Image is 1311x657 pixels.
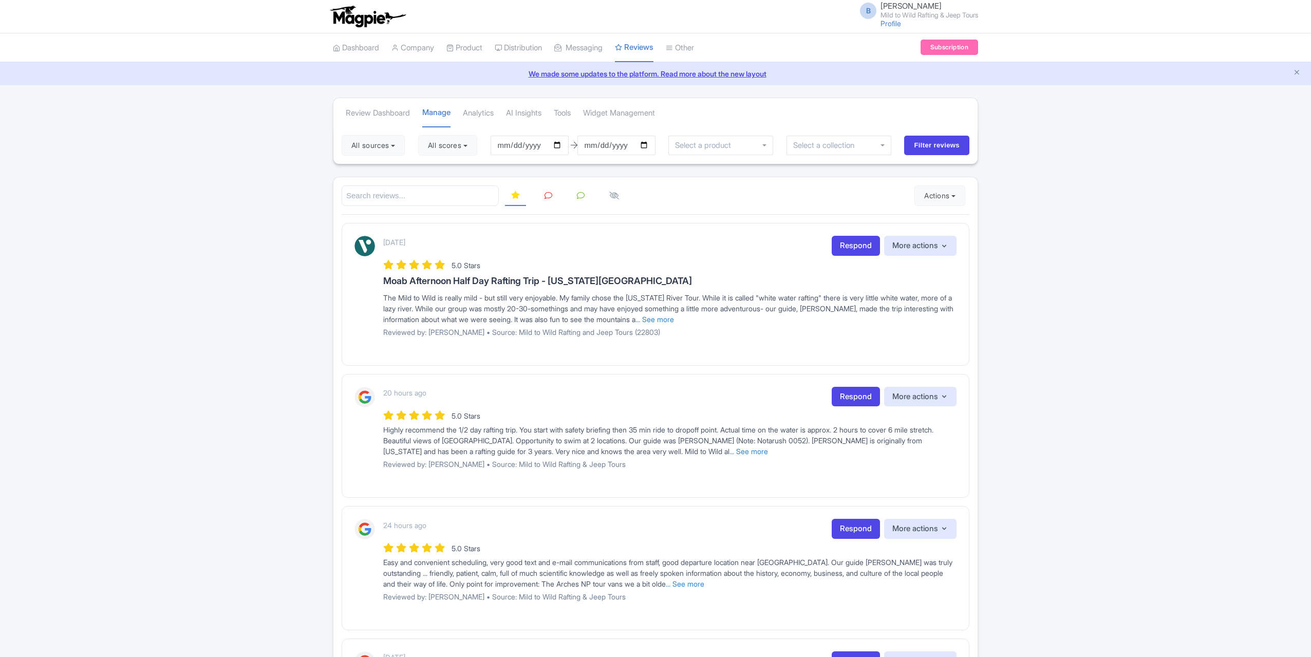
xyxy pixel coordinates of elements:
a: Reviews [615,33,653,63]
span: 5.0 Stars [452,544,480,553]
a: Distribution [495,34,542,62]
span: 5.0 Stars [452,261,480,270]
p: 20 hours ago [383,387,426,398]
input: Select a collection [793,141,861,150]
div: Highly recommend the 1/2 day rafting trip. You start with safety briefing then 35 min ride to dro... [383,424,957,457]
a: Respond [832,387,880,407]
a: ... See more [666,579,704,588]
a: Company [391,34,434,62]
a: ... See more [635,315,674,324]
a: Dashboard [333,34,379,62]
a: Tools [554,99,571,127]
a: Widget Management [583,99,655,127]
button: Close announcement [1293,67,1301,79]
span: [PERSON_NAME] [881,1,942,11]
a: Subscription [921,40,978,55]
a: Respond [832,519,880,539]
p: Reviewed by: [PERSON_NAME] • Source: Mild to Wild Rafting and Jeep Tours (22803) [383,327,957,337]
p: 24 hours ago [383,520,426,531]
p: Reviewed by: [PERSON_NAME] • Source: Mild to Wild Rafting & Jeep Tours [383,591,957,602]
button: More actions [884,387,957,407]
a: Other [666,34,694,62]
a: Analytics [463,99,494,127]
p: Reviewed by: [PERSON_NAME] • Source: Mild to Wild Rafting & Jeep Tours [383,459,957,470]
div: Easy and convenient scheduling, very good text and e-mail communications from staff, good departu... [383,557,957,589]
img: Viator Logo [354,236,375,256]
button: More actions [884,236,957,256]
a: Product [446,34,482,62]
a: AI Insights [506,99,541,127]
a: Respond [832,236,880,256]
button: Actions [914,185,965,206]
p: [DATE] [383,237,405,248]
button: More actions [884,519,957,539]
span: 5.0 Stars [452,411,480,420]
input: Search reviews... [342,185,499,207]
div: The Mild to Wild is really mild - but still very enjoyable. My family chose the [US_STATE] River ... [383,292,957,325]
a: We made some updates to the platform. Read more about the new layout [6,68,1305,79]
img: Google Logo [354,387,375,407]
button: All scores [418,135,477,156]
a: Messaging [554,34,603,62]
input: Filter reviews [904,136,969,155]
a: Review Dashboard [346,99,410,127]
h3: Moab Afternoon Half Day Rafting Trip - [US_STATE][GEOGRAPHIC_DATA] [383,276,957,286]
small: Mild to Wild Rafting & Jeep Tours [881,12,978,18]
a: Profile [881,19,901,28]
a: ... See more [729,447,768,456]
input: Select a product [675,141,737,150]
button: All sources [342,135,405,156]
span: B [860,3,876,19]
a: B [PERSON_NAME] Mild to Wild Rafting & Jeep Tours [854,2,978,18]
a: Manage [422,99,451,128]
img: Google Logo [354,519,375,539]
img: logo-ab69f6fb50320c5b225c76a69d11143b.png [328,5,407,28]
